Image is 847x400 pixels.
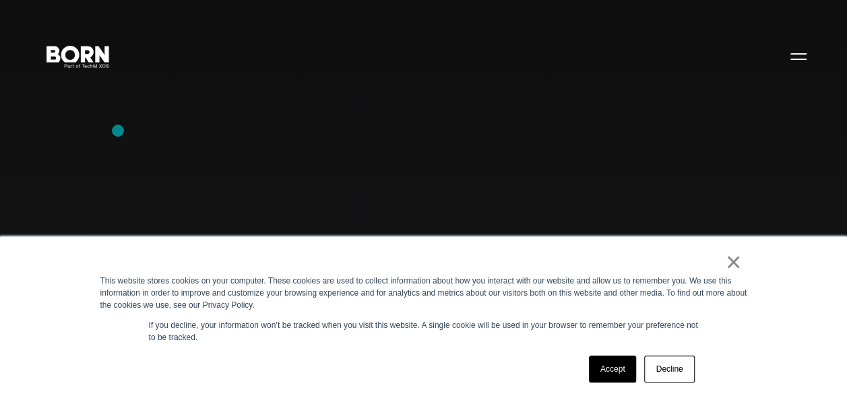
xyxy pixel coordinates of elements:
[589,356,637,382] a: Accept
[149,319,699,343] p: If you decline, your information won’t be tracked when you visit this website. A single cookie wi...
[100,275,747,311] div: This website stores cookies on your computer. These cookies are used to collect information about...
[726,256,742,268] a: ×
[644,356,694,382] a: Decline
[782,42,815,70] button: Open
